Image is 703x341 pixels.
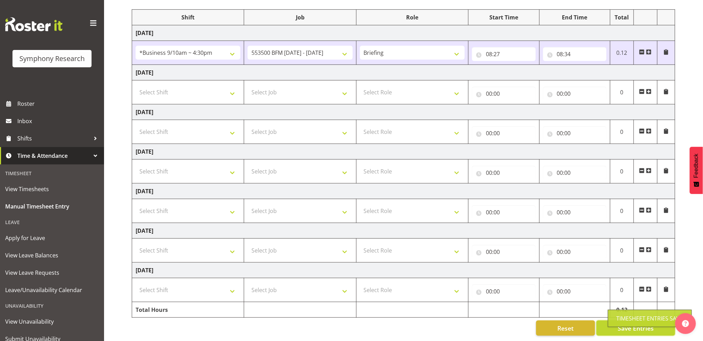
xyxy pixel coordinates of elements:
input: Click to select... [472,166,535,180]
td: [DATE] [132,223,675,239]
input: Click to select... [543,245,607,259]
td: 0.12 [610,302,634,318]
a: View Unavailability [2,313,102,330]
span: Inbox [17,116,101,126]
input: Click to select... [543,126,607,140]
td: [DATE] [132,25,675,41]
div: Timesheet [2,166,102,180]
span: View Leave Requests [5,267,99,278]
td: 0 [610,80,634,104]
div: Shift [136,13,240,22]
span: Shifts [17,133,90,144]
span: Leave/Unavailability Calendar [5,285,99,295]
input: Click to select... [472,126,535,140]
a: Apply for Leave [2,229,102,247]
input: Click to select... [543,47,607,61]
div: End Time [543,13,607,22]
div: Role [360,13,465,22]
td: Total Hours [132,302,244,318]
span: View Unavailability [5,316,99,327]
div: Total [614,13,630,22]
td: [DATE] [132,144,675,160]
input: Click to select... [472,245,535,259]
a: View Timesheets [2,180,102,198]
input: Click to select... [472,205,535,219]
div: Timesheet Entries Save [617,314,683,323]
td: 0 [610,120,634,144]
td: [DATE] [132,263,675,278]
td: [DATE] [132,104,675,120]
input: Click to select... [472,47,535,61]
input: Click to select... [472,87,535,101]
td: 0 [610,160,634,184]
span: Manual Timesheet Entry [5,201,99,212]
span: Roster [17,99,101,109]
img: Rosterit website logo [5,17,62,31]
button: Reset [536,321,595,336]
a: Manual Timesheet Entry [2,198,102,215]
div: Start Time [472,13,535,22]
button: Save Entries [597,321,675,336]
button: Feedback - Show survey [690,147,703,194]
div: Unavailability [2,299,102,313]
span: Time & Attendance [17,151,90,161]
span: Feedback [693,154,700,178]
span: View Timesheets [5,184,99,194]
span: Apply for Leave [5,233,99,243]
img: help-xxl-2.png [682,320,689,327]
td: 0 [610,278,634,302]
div: Job [248,13,352,22]
input: Click to select... [543,284,607,298]
input: Click to select... [543,166,607,180]
input: Click to select... [543,205,607,219]
input: Click to select... [543,87,607,101]
a: Leave/Unavailability Calendar [2,281,102,299]
td: [DATE] [132,65,675,80]
span: Save Entries [618,324,654,333]
div: Symphony Research [19,53,85,64]
a: View Leave Balances [2,247,102,264]
input: Click to select... [472,284,535,298]
td: 0.12 [610,41,634,65]
a: View Leave Requests [2,264,102,281]
td: 0 [610,199,634,223]
td: [DATE] [132,184,675,199]
span: Reset [557,324,574,333]
span: View Leave Balances [5,250,99,261]
div: Leave [2,215,102,229]
td: 0 [610,239,634,263]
